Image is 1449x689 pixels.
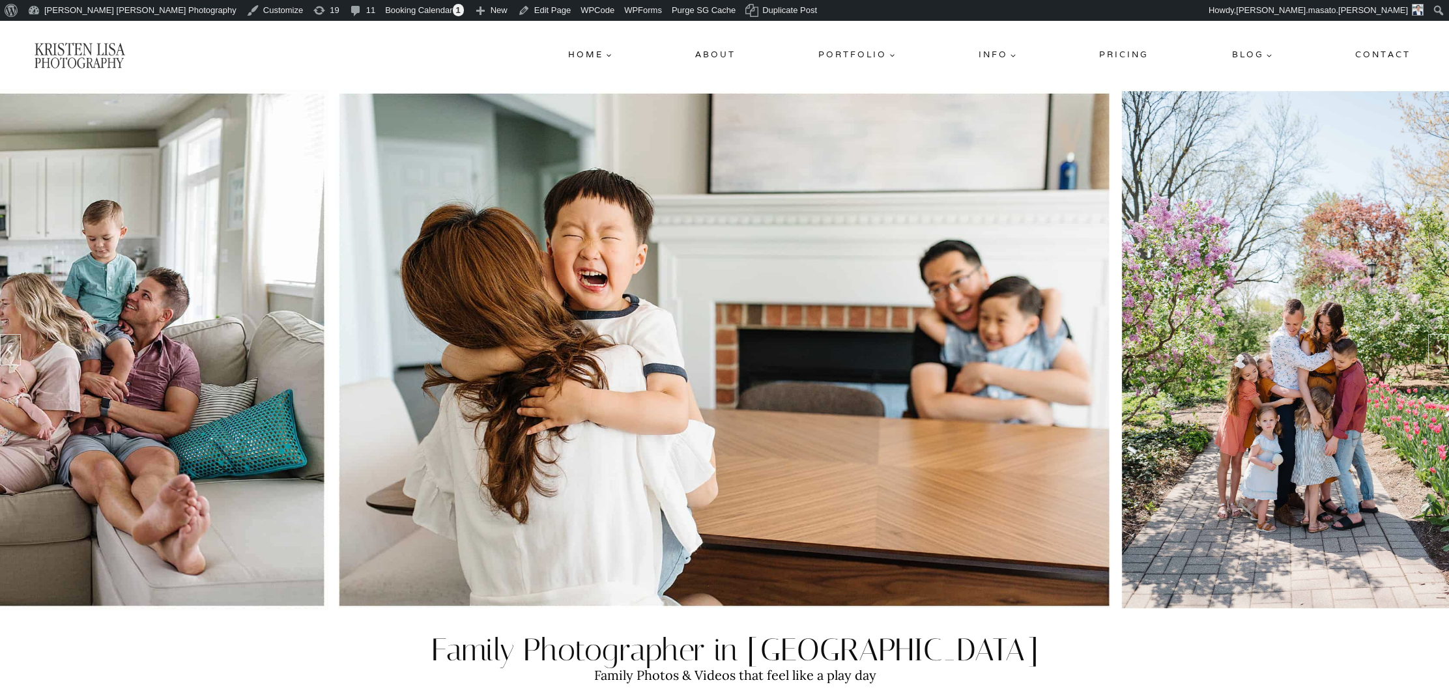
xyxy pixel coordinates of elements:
a: Contact [1350,43,1416,66]
img: Kristen Lisa Photography [33,41,126,69]
nav: Primary Navigation [563,43,1416,66]
span: Portfolio [818,48,895,62]
span: Blog [1232,48,1272,62]
span: Home [568,48,612,62]
a: Portfolio [813,43,900,66]
span: Info [979,48,1016,62]
a: Home [563,43,617,66]
span: [PERSON_NAME].masato.[PERSON_NAME] [1236,5,1408,15]
a: About [690,43,741,66]
h2: Family Photos & Videos that feel like a play day [31,669,1439,682]
li: 1 of 11 [335,89,1113,610]
a: Pricing [1094,43,1154,66]
a: Info [973,43,1022,66]
span: 1 [453,4,464,16]
button: Next slide [1428,334,1449,365]
h1: Family Photographer in [GEOGRAPHIC_DATA] [31,631,1439,669]
a: Blog [1227,43,1278,66]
